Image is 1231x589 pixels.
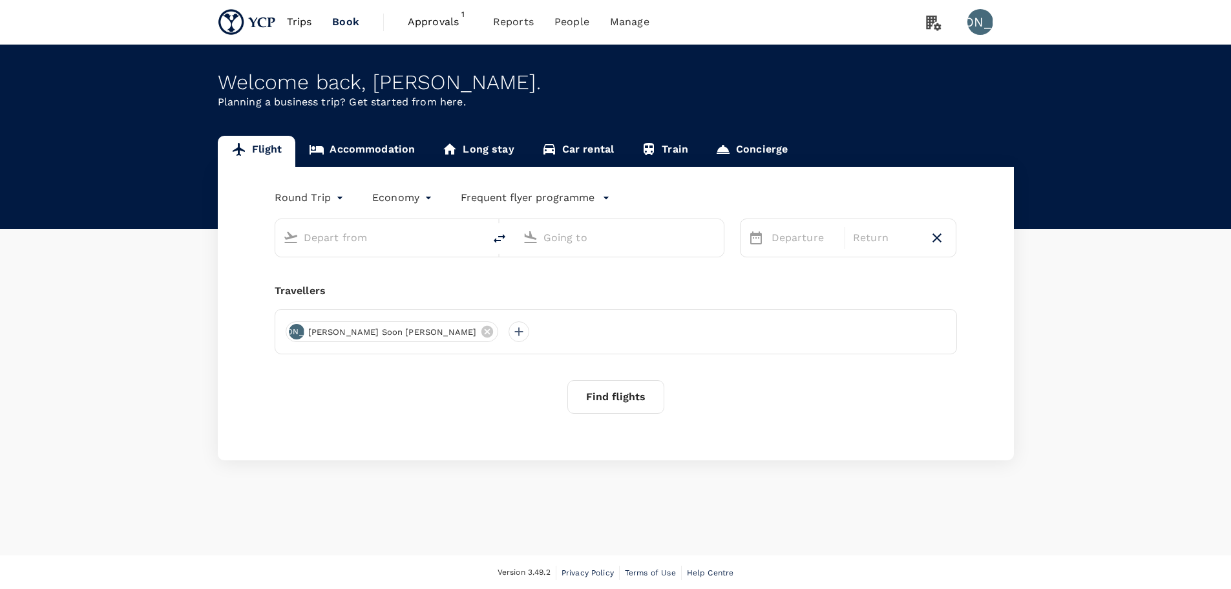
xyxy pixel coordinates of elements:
button: Frequent flyer programme [461,190,610,206]
button: delete [484,223,515,254]
span: Book [332,14,359,30]
div: Round Trip [275,187,347,208]
p: Departure [772,230,837,246]
div: [PERSON_NAME] [967,9,993,35]
div: Travellers [275,283,957,299]
img: YCP SG Pte. Ltd. [218,8,277,36]
span: Reports [493,14,534,30]
span: Version 3.49.2 [498,566,551,579]
div: [PERSON_NAME][PERSON_NAME] Soon [PERSON_NAME] [286,321,499,342]
span: People [554,14,589,30]
button: Find flights [567,380,664,414]
a: Help Centre [687,566,734,580]
a: Terms of Use [625,566,676,580]
span: 1 [457,8,470,21]
a: Accommodation [295,136,428,167]
input: Going to [543,228,697,248]
button: Open [715,236,717,239]
a: Flight [218,136,296,167]
div: Welcome back , [PERSON_NAME] . [218,70,1014,94]
a: Concierge [702,136,801,167]
span: Approvals [408,14,472,30]
a: Privacy Policy [562,566,614,580]
span: [PERSON_NAME] Soon [PERSON_NAME] [300,326,485,339]
div: [PERSON_NAME] [289,324,304,339]
p: Return [853,230,918,246]
p: Planning a business trip? Get started from here. [218,94,1014,110]
p: Frequent flyer programme [461,190,594,206]
span: Terms of Use [625,568,676,577]
span: Trips [287,14,312,30]
span: Help Centre [687,568,734,577]
a: Long stay [428,136,527,167]
button: Open [475,236,478,239]
a: Train [627,136,702,167]
span: Manage [610,14,649,30]
span: Privacy Policy [562,568,614,577]
div: Economy [372,187,435,208]
input: Depart from [304,228,457,248]
a: Car rental [528,136,628,167]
